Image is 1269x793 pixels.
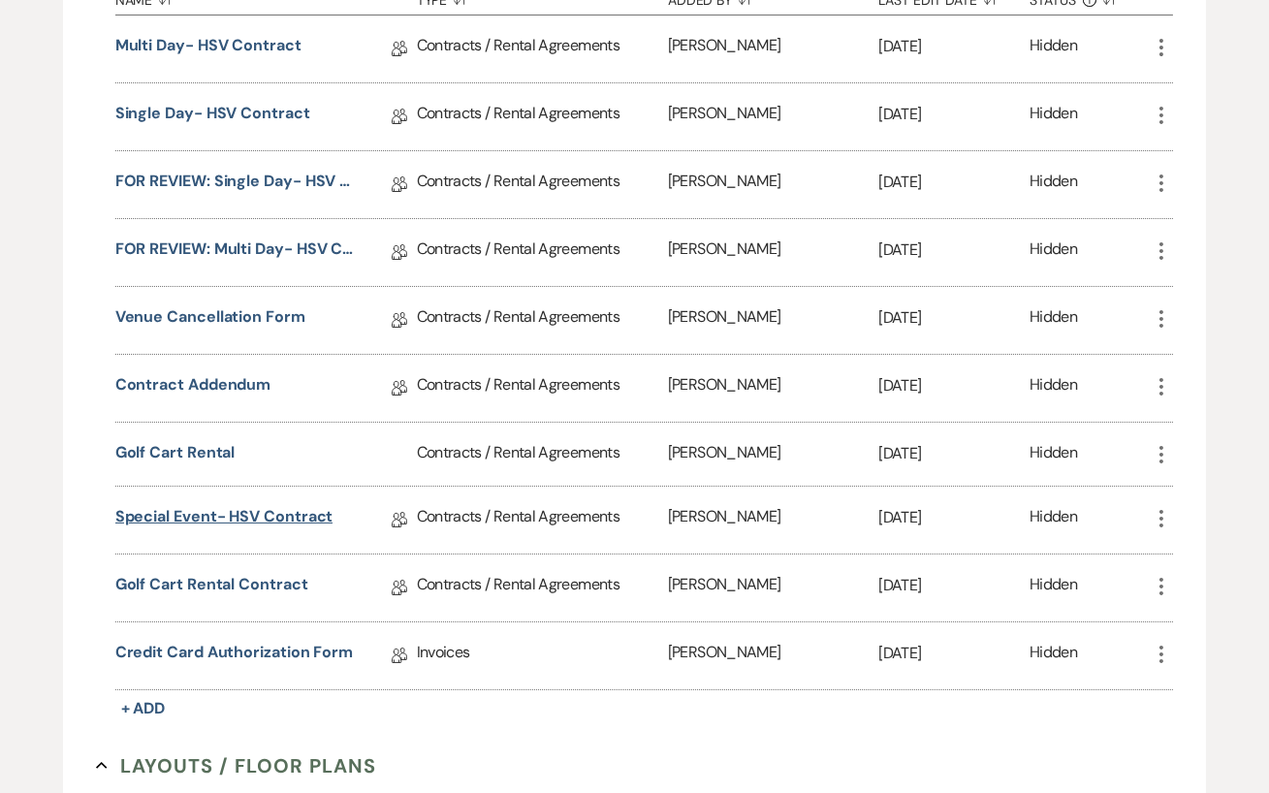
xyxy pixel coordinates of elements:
[878,170,1030,195] p: [DATE]
[878,441,1030,466] p: [DATE]
[115,641,354,671] a: Credit Card Authorization Form
[115,573,308,603] a: Golf Cart Rental Contract
[115,505,333,535] a: Special Event- HSV Contract
[115,34,301,64] a: Multi Day- HSV Contract
[417,555,668,621] div: Contracts / Rental Agreements
[1030,102,1077,132] div: Hidden
[115,102,310,132] a: Single Day- HSV Contract
[1030,641,1077,671] div: Hidden
[878,573,1030,598] p: [DATE]
[121,698,166,718] span: + Add
[96,751,376,780] button: Layouts / Floor Plans
[1030,238,1077,268] div: Hidden
[1030,34,1077,64] div: Hidden
[417,16,668,82] div: Contracts / Rental Agreements
[878,505,1030,530] p: [DATE]
[1030,441,1077,467] div: Hidden
[878,373,1030,398] p: [DATE]
[878,641,1030,666] p: [DATE]
[668,423,879,486] div: [PERSON_NAME]
[878,305,1030,331] p: [DATE]
[417,219,668,286] div: Contracts / Rental Agreements
[878,34,1030,59] p: [DATE]
[1030,373,1077,403] div: Hidden
[668,219,879,286] div: [PERSON_NAME]
[417,487,668,554] div: Contracts / Rental Agreements
[417,622,668,689] div: Invoices
[115,170,358,200] a: FOR REVIEW: Single Day- HSV Contract
[115,373,271,403] a: Contract Addendum
[668,555,879,621] div: [PERSON_NAME]
[417,287,668,354] div: Contracts / Rental Agreements
[668,151,879,218] div: [PERSON_NAME]
[115,695,172,722] button: + Add
[1030,505,1077,535] div: Hidden
[878,238,1030,263] p: [DATE]
[668,487,879,554] div: [PERSON_NAME]
[417,151,668,218] div: Contracts / Rental Agreements
[417,423,668,486] div: Contracts / Rental Agreements
[668,622,879,689] div: [PERSON_NAME]
[668,355,879,422] div: [PERSON_NAME]
[115,441,236,464] button: Golf Cart Rental
[417,355,668,422] div: Contracts / Rental Agreements
[668,287,879,354] div: [PERSON_NAME]
[115,305,305,335] a: Venue Cancellation Form
[1030,573,1077,603] div: Hidden
[668,16,879,82] div: [PERSON_NAME]
[115,238,358,268] a: FOR REVIEW: Multi Day- HSV Contract
[878,102,1030,127] p: [DATE]
[1030,305,1077,335] div: Hidden
[417,83,668,150] div: Contracts / Rental Agreements
[668,83,879,150] div: [PERSON_NAME]
[1030,170,1077,200] div: Hidden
